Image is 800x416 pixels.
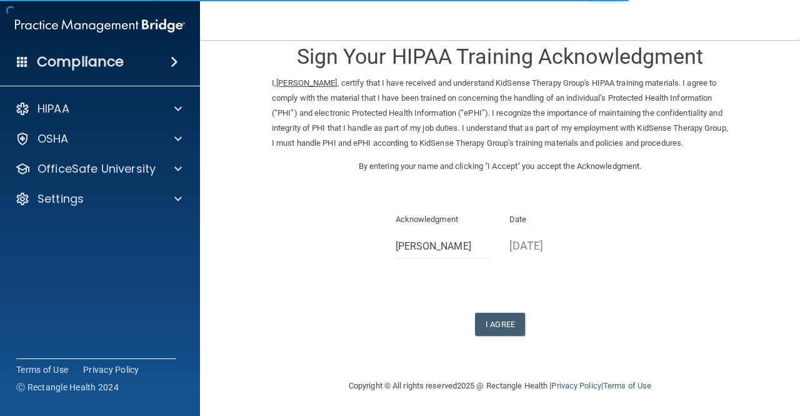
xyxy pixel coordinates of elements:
[37,53,124,71] h4: Compliance
[551,381,601,390] a: Privacy Policy
[276,78,337,88] ins: [PERSON_NAME]
[509,212,605,227] p: Date
[16,381,119,393] span: Ⓒ Rectangle Health 2024
[37,101,69,116] p: HIPAA
[396,212,491,227] p: Acknowledgment
[584,327,785,377] iframe: Drift Widget Chat Controller
[15,191,182,206] a: Settings
[15,13,185,38] img: PMB logo
[272,366,728,406] div: Copyright © All rights reserved 2025 @ Rectangle Health | |
[37,131,69,146] p: OSHA
[15,101,182,116] a: HIPAA
[475,313,525,336] button: I Agree
[37,161,156,176] p: OfficeSafe University
[16,363,68,376] a: Terms of Use
[603,381,651,390] a: Terms of Use
[37,191,84,206] p: Settings
[509,235,605,256] p: [DATE]
[396,235,491,258] input: Full Name
[272,159,728,174] p: By entering your name and clicking "I Accept" you accept the Acknowledgment.
[15,131,182,146] a: OSHA
[83,363,139,376] a: Privacy Policy
[15,161,182,176] a: OfficeSafe University
[272,45,728,68] h3: Sign Your HIPAA Training Acknowledgment
[272,76,728,151] p: I, , certify that I have received and understand KidSense Therapy Group's HIPAA training material...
